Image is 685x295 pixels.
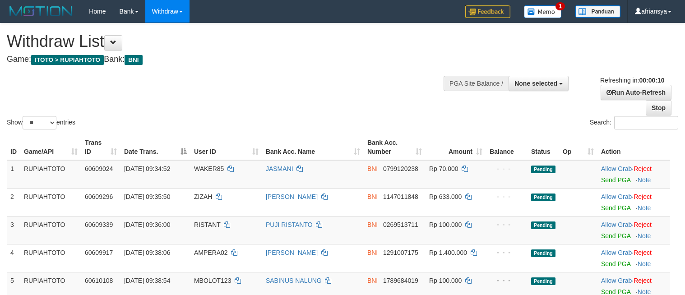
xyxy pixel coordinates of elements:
span: ITOTO > RUPIAHTOTO [31,55,104,65]
div: - - - [490,192,524,201]
span: · [601,249,634,256]
img: Feedback.jpg [465,5,510,18]
td: RUPIAHTOTO [20,160,81,189]
span: 60609296 [85,193,113,200]
td: · [597,160,670,189]
th: Trans ID: activate to sort column ascending [81,134,120,160]
span: 60609339 [85,221,113,228]
a: SABINUS NALUNG [266,277,322,284]
a: Note [638,260,651,267]
span: [DATE] 09:36:00 [124,221,170,228]
img: panduan.png [575,5,620,18]
span: Pending [531,221,555,229]
a: [PERSON_NAME] [266,193,318,200]
select: Showentries [23,116,56,129]
div: - - - [490,248,524,257]
th: Op: activate to sort column ascending [559,134,597,160]
a: Allow Grab [601,193,632,200]
a: Reject [634,249,652,256]
th: ID [7,134,20,160]
a: Allow Grab [601,277,632,284]
td: 1 [7,160,20,189]
span: 60609917 [85,249,113,256]
th: Date Trans.: activate to sort column descending [120,134,190,160]
span: Copy 0799120238 to clipboard [383,165,418,172]
td: 4 [7,244,20,272]
h4: Game: Bank: [7,55,448,64]
span: 1 [555,2,565,10]
span: BNI [367,165,378,172]
span: Rp 100.000 [429,277,462,284]
span: [DATE] 09:38:54 [124,277,170,284]
label: Search: [590,116,678,129]
span: [DATE] 09:35:50 [124,193,170,200]
button: None selected [509,76,569,91]
a: Allow Grab [601,221,632,228]
span: BNI [367,221,378,228]
td: · [597,244,670,272]
a: Reject [634,221,652,228]
a: Send PGA [601,176,630,184]
td: RUPIAHTOTO [20,188,81,216]
span: WAKER85 [194,165,224,172]
a: Send PGA [601,260,630,267]
a: Reject [634,165,652,172]
span: Rp 633.000 [429,193,462,200]
span: Refreshing in: [600,77,664,84]
a: Send PGA [601,232,630,240]
a: Reject [634,193,652,200]
span: 60609024 [85,165,113,172]
span: Pending [531,194,555,201]
span: Rp 70.000 [429,165,458,172]
a: PUJI RISTANTO [266,221,313,228]
th: Status [528,134,559,160]
strong: 00:00:10 [639,77,664,84]
td: 2 [7,188,20,216]
span: BNI [367,249,378,256]
h1: Withdraw List [7,32,448,51]
div: - - - [490,276,524,285]
th: Balance [486,134,528,160]
span: Pending [531,277,555,285]
td: RUPIAHTOTO [20,244,81,272]
span: [DATE] 09:34:52 [124,165,170,172]
a: Note [638,204,651,212]
a: Note [638,176,651,184]
span: MBOLOT123 [194,277,231,284]
span: Pending [531,166,555,173]
span: Copy 1789684019 to clipboard [383,277,418,284]
td: · [597,188,670,216]
th: Game/API: activate to sort column ascending [20,134,81,160]
a: Allow Grab [601,249,632,256]
span: · [601,165,634,172]
span: [DATE] 09:38:06 [124,249,170,256]
img: MOTION_logo.png [7,5,75,18]
div: PGA Site Balance / [444,76,509,91]
span: · [601,221,634,228]
span: BNI [125,55,142,65]
td: 3 [7,216,20,244]
span: Copy 1147011848 to clipboard [383,193,418,200]
a: Allow Grab [601,165,632,172]
span: · [601,193,634,200]
span: Copy 0269513711 to clipboard [383,221,418,228]
span: RISTANT [194,221,221,228]
th: Amount: activate to sort column ascending [426,134,486,160]
span: · [601,277,634,284]
label: Show entries [7,116,75,129]
input: Search: [614,116,678,129]
a: Note [638,232,651,240]
th: Bank Acc. Number: activate to sort column ascending [364,134,426,160]
span: Rp 1.400.000 [429,249,467,256]
a: [PERSON_NAME] [266,249,318,256]
div: - - - [490,220,524,229]
img: Button%20Memo.svg [524,5,562,18]
a: Run Auto-Refresh [601,85,671,100]
span: ZIZAH [194,193,212,200]
td: RUPIAHTOTO [20,216,81,244]
td: · [597,216,670,244]
span: AMPERA02 [194,249,228,256]
span: Pending [531,249,555,257]
span: BNI [367,193,378,200]
a: JASMANI [266,165,293,172]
